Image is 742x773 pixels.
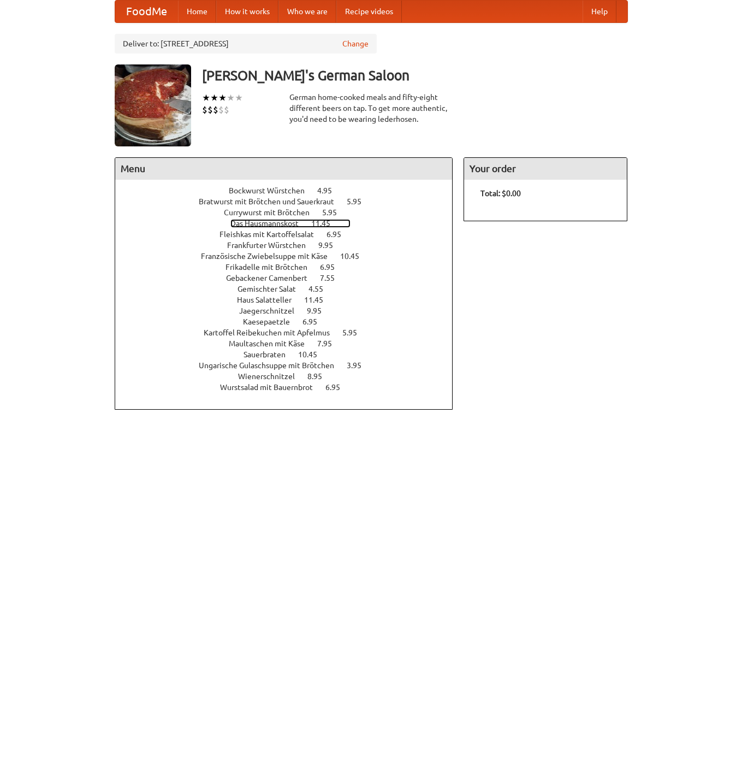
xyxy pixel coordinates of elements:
a: Frikadelle mit Brötchen 6.95 [225,263,355,272]
li: $ [202,104,207,116]
span: Ungarische Gulaschsuppe mit Brötchen [199,361,345,370]
a: Gebackener Camenbert 7.55 [226,274,355,282]
span: 8.95 [307,372,333,381]
h4: Your order [464,158,627,180]
a: Jaegerschnitzel 9.95 [239,306,342,315]
li: ★ [218,92,227,104]
span: Bockwurst Würstchen [229,186,316,195]
a: How it works [216,1,278,22]
span: Gebackener Camenbert [226,274,318,282]
a: Haus Salatteller 11.45 [237,296,343,304]
span: Französische Zwiebelsuppe mit Käse [201,252,339,261]
span: Bratwurst mit Brötchen und Sauerkraut [199,197,345,206]
a: Bockwurst Würstchen 4.95 [229,186,352,195]
span: 6.95 [327,230,352,239]
li: ★ [235,92,243,104]
span: Wienerschnitzel [238,372,306,381]
a: Das Hausmannskost 11.45 [230,219,351,228]
span: Gemischter Salat [238,285,307,293]
a: Kartoffel Reibekuchen mit Apfelmus 5.95 [204,328,377,337]
span: 7.95 [317,339,343,348]
span: 11.45 [304,296,334,304]
span: 5.95 [322,208,348,217]
span: 11.45 [311,219,341,228]
span: 5.95 [347,197,372,206]
span: 5.95 [342,328,368,337]
a: Ungarische Gulaschsuppe mit Brötchen 3.95 [199,361,382,370]
a: FoodMe [115,1,178,22]
h3: [PERSON_NAME]'s German Saloon [202,64,628,86]
span: Kaesepaetzle [243,317,301,326]
span: 6.95 [302,317,328,326]
span: 3.95 [347,361,372,370]
a: Recipe videos [336,1,402,22]
span: Haus Salatteller [237,296,302,304]
li: ★ [227,92,235,104]
span: 10.45 [298,350,328,359]
li: $ [207,104,213,116]
span: 9.95 [318,241,344,250]
a: Wurstsalad mit Bauernbrot 6.95 [220,383,360,392]
span: Frankfurter Würstchen [227,241,317,250]
li: ★ [210,92,218,104]
a: Currywurst mit Brötchen 5.95 [224,208,357,217]
b: Total: $0.00 [480,189,521,198]
img: angular.jpg [115,64,191,146]
a: Gemischter Salat 4.55 [238,285,343,293]
span: Fleishkas mit Kartoffelsalat [219,230,325,239]
a: Bratwurst mit Brötchen und Sauerkraut 5.95 [199,197,382,206]
span: 10.45 [340,252,370,261]
span: 6.95 [320,263,346,272]
span: Kartoffel Reibekuchen mit Apfelmus [204,328,341,337]
a: Who we are [278,1,336,22]
span: 6.95 [325,383,351,392]
a: Kaesepaetzle 6.95 [243,317,337,326]
a: Help [583,1,616,22]
a: Sauerbraten 10.45 [244,350,337,359]
a: Fleishkas mit Kartoffelsalat 6.95 [219,230,361,239]
a: Wienerschnitzel 8.95 [238,372,342,381]
h4: Menu [115,158,453,180]
span: Wurstsalad mit Bauernbrot [220,383,324,392]
span: 7.55 [320,274,346,282]
span: Jaegerschnitzel [239,306,305,315]
a: Maultaschen mit Käse 7.95 [229,339,352,348]
a: Change [342,38,369,49]
span: Sauerbraten [244,350,296,359]
span: 4.95 [317,186,343,195]
li: $ [213,104,218,116]
div: German home-cooked meals and fifty-eight different beers on tap. To get more authentic, you'd nee... [289,92,453,125]
li: $ [218,104,224,116]
span: Currywurst mit Brötchen [224,208,320,217]
span: 9.95 [307,306,333,315]
li: ★ [202,92,210,104]
a: Französische Zwiebelsuppe mit Käse 10.45 [201,252,379,261]
span: Frikadelle mit Brötchen [225,263,318,272]
span: Maultaschen mit Käse [229,339,316,348]
li: $ [224,104,229,116]
span: Das Hausmannskost [230,219,310,228]
a: Frankfurter Würstchen 9.95 [227,241,353,250]
span: 4.55 [308,285,334,293]
div: Deliver to: [STREET_ADDRESS] [115,34,377,54]
a: Home [178,1,216,22]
